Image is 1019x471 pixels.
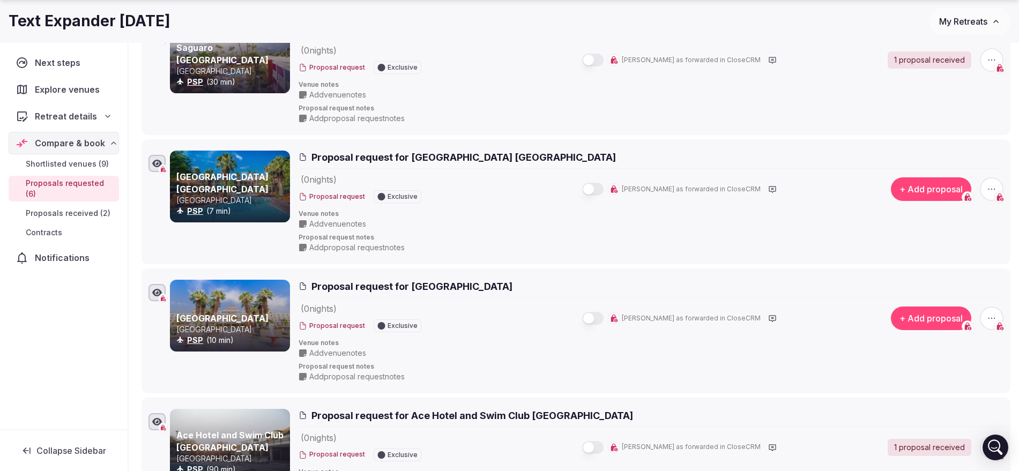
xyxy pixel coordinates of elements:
[622,314,761,323] span: [PERSON_NAME] as forwarded in CloseCRM
[929,8,1010,35] button: My Retreats
[9,176,119,201] a: Proposals requested (6)
[35,83,104,96] span: Explore venues
[187,77,203,86] a: PSP
[9,78,119,101] a: Explore venues
[309,348,366,358] span: Add venue notes
[388,323,418,329] span: Exclusive
[309,219,366,229] span: Add venue notes
[176,324,288,335] p: [GEOGRAPHIC_DATA]
[176,171,269,194] a: [GEOGRAPHIC_DATA] [GEOGRAPHIC_DATA]
[299,322,365,331] button: Proposal request
[301,303,337,314] span: ( 0 night s )
[299,63,365,72] button: Proposal request
[176,195,288,206] p: [GEOGRAPHIC_DATA]
[9,51,119,74] a: Next steps
[983,435,1008,460] div: Open Intercom Messenger
[26,159,109,169] span: Shortlisted venues (9)
[622,56,761,65] span: [PERSON_NAME] as forwarded in CloseCRM
[299,104,1003,113] span: Proposal request notes
[299,210,1003,219] span: Venue notes
[309,371,405,382] span: Add proposal request notes
[309,89,366,100] span: Add venue notes
[187,206,203,215] a: PSP
[176,335,288,346] div: (10 min)
[299,339,1003,348] span: Venue notes
[299,233,1003,242] span: Proposal request notes
[888,439,971,456] a: 1 proposal received
[301,432,337,443] span: ( 0 night s )
[9,246,119,269] a: Notifications
[891,177,971,201] button: + Add proposal
[35,137,105,149] span: Compare & book
[891,306,971,330] button: + Add proposal
[888,51,971,69] a: 1 proposal received
[176,453,288,464] p: [GEOGRAPHIC_DATA]
[176,66,288,77] p: [GEOGRAPHIC_DATA]
[9,156,119,171] a: Shortlisted venues (9)
[9,11,170,32] h1: Text Expander [DATE]
[622,185,761,194] span: [PERSON_NAME] as forwarded in CloseCRM
[176,42,269,65] a: Saguaro [GEOGRAPHIC_DATA]
[388,64,418,71] span: Exclusive
[187,335,203,345] a: PSP
[176,430,284,452] a: Ace Hotel and Swim Club [GEOGRAPHIC_DATA]
[36,445,106,456] span: Collapse Sidebar
[26,178,115,199] span: Proposals requested (6)
[939,16,987,27] span: My Retreats
[299,192,365,201] button: Proposal request
[176,206,288,216] div: (7 min)
[35,110,97,123] span: Retreat details
[176,313,269,324] a: [GEOGRAPHIC_DATA]
[35,56,85,69] span: Next steps
[311,151,616,164] span: Proposal request for [GEOGRAPHIC_DATA] [GEOGRAPHIC_DATA]
[301,45,337,56] span: ( 0 night s )
[311,280,512,293] span: Proposal request for [GEOGRAPHIC_DATA]
[311,409,633,422] span: Proposal request for Ace Hotel and Swim Club [GEOGRAPHIC_DATA]
[309,242,405,253] span: Add proposal request notes
[176,77,288,87] div: (30 min)
[388,193,418,200] span: Exclusive
[388,452,418,458] span: Exclusive
[26,208,110,219] span: Proposals received (2)
[35,251,94,264] span: Notifications
[299,450,365,459] button: Proposal request
[622,443,761,452] span: [PERSON_NAME] as forwarded in CloseCRM
[9,206,119,221] a: Proposals received (2)
[26,227,62,238] span: Contracts
[301,174,337,185] span: ( 0 night s )
[299,80,1003,89] span: Venue notes
[299,362,1003,371] span: Proposal request notes
[9,225,119,240] a: Contracts
[9,439,119,462] button: Collapse Sidebar
[309,113,405,124] span: Add proposal request notes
